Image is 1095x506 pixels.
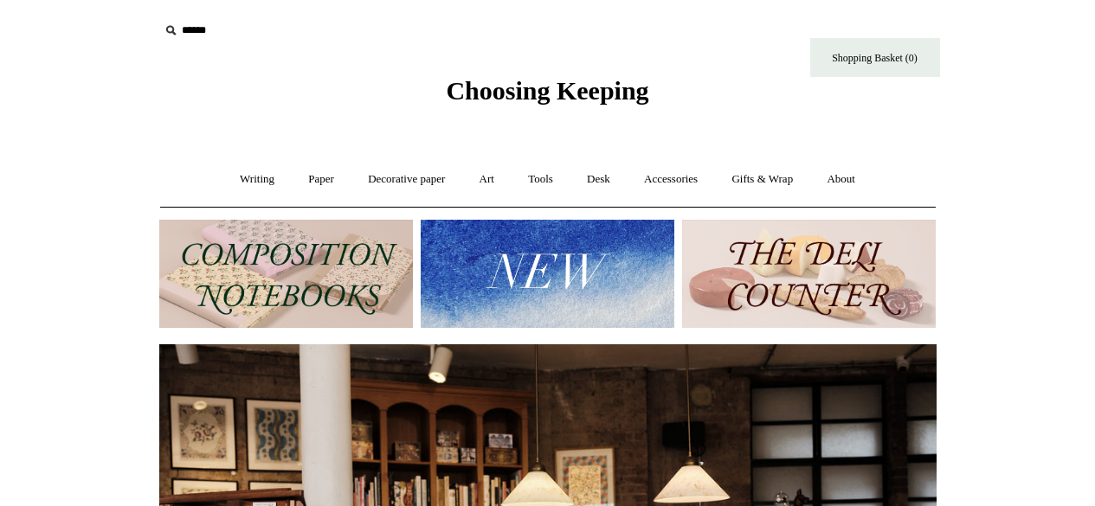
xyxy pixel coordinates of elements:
[159,220,413,328] img: 202302 Composition ledgers.jpg__PID:69722ee6-fa44-49dd-a067-31375e5d54ec
[446,90,648,102] a: Choosing Keeping
[682,220,936,328] img: The Deli Counter
[464,157,510,202] a: Art
[810,38,940,77] a: Shopping Basket (0)
[811,157,871,202] a: About
[446,76,648,105] span: Choosing Keeping
[293,157,350,202] a: Paper
[571,157,626,202] a: Desk
[421,220,674,328] img: New.jpg__PID:f73bdf93-380a-4a35-bcfe-7823039498e1
[716,157,808,202] a: Gifts & Wrap
[352,157,461,202] a: Decorative paper
[224,157,290,202] a: Writing
[512,157,569,202] a: Tools
[628,157,713,202] a: Accessories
